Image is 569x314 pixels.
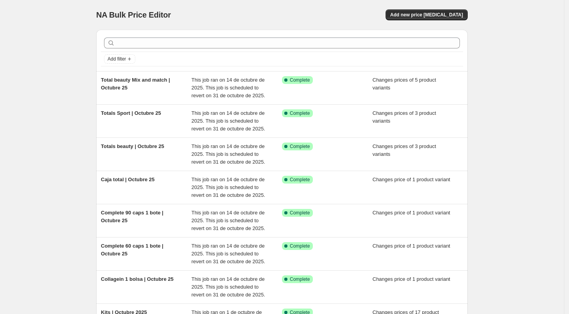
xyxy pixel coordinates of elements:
span: NA Bulk Price Editor [96,11,171,19]
span: Totals Sport | Octubre 25 [101,110,161,116]
span: Add new price [MEDICAL_DATA] [390,12,463,18]
span: Total beauty Mix and match | Octubre 25 [101,77,170,91]
span: Complete [290,276,310,282]
span: Changes prices of 3 product variants [373,110,436,124]
span: Complete [290,210,310,216]
span: This job ran on 14 de octubre de 2025. This job is scheduled to revert on 31 de octubre de 2025. [192,110,266,132]
span: Changes price of 1 product variant [373,243,451,249]
span: Changes prices of 3 product variants [373,143,436,157]
span: Changes price of 1 product variant [373,276,451,282]
span: Changes price of 1 product variant [373,177,451,182]
span: Add filter [108,56,126,62]
span: Complete [290,177,310,183]
span: This job ran on 14 de octubre de 2025. This job is scheduled to revert on 31 de octubre de 2025. [192,77,266,98]
span: Complete [290,243,310,249]
button: Add filter [104,54,135,64]
button: Add new price [MEDICAL_DATA] [386,9,468,20]
span: Changes prices of 5 product variants [373,77,436,91]
span: Complete 60 caps 1 bote | Octubre 25 [101,243,163,257]
span: Caja total | Octubre 25 [101,177,154,182]
span: This job ran on 14 de octubre de 2025. This job is scheduled to revert on 31 de octubre de 2025. [192,177,266,198]
span: This job ran on 14 de octubre de 2025. This job is scheduled to revert on 31 de octubre de 2025. [192,143,266,165]
span: Complete [290,143,310,150]
span: Complete 90 caps 1 bote | Octubre 25 [101,210,163,223]
span: This job ran on 14 de octubre de 2025. This job is scheduled to revert on 31 de octubre de 2025. [192,243,266,264]
span: Collagein 1 bolsa | Octubre 25 [101,276,174,282]
span: This job ran on 14 de octubre de 2025. This job is scheduled to revert on 31 de octubre de 2025. [192,210,266,231]
span: Complete [290,77,310,83]
span: Totals beauty | Octubre 25 [101,143,164,149]
span: This job ran on 14 de octubre de 2025. This job is scheduled to revert on 31 de octubre de 2025. [192,276,266,298]
span: Changes price of 1 product variant [373,210,451,216]
span: Complete [290,110,310,116]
